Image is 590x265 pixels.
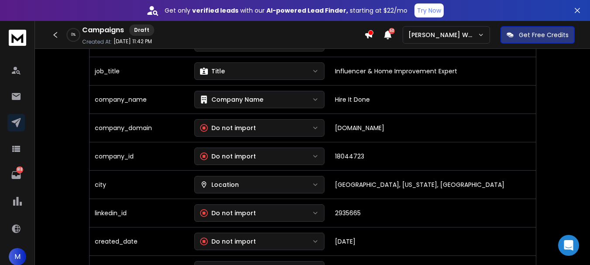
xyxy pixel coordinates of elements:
strong: verified leads [192,6,238,15]
strong: AI-powered Lead Finder, [266,6,348,15]
p: 918 [16,166,23,173]
div: Open Intercom Messenger [558,235,579,256]
p: Try Now [417,6,441,15]
div: Do not import [200,237,256,246]
p: Get Free Credits [519,31,569,39]
td: 2935665 [330,199,535,227]
div: Location [200,180,239,189]
div: Do not import [200,124,256,132]
td: linkedin_id [90,199,189,227]
td: company_domain [90,114,189,142]
div: Do not import [200,209,256,217]
button: Get Free Credits [500,26,575,44]
div: Do not import [200,152,256,161]
td: 18044723 [330,142,535,170]
td: Influencer & Home Improvement Expert [330,57,535,85]
span: 50 [389,28,395,34]
td: [DATE] [330,227,535,255]
td: job_title [90,57,189,85]
td: [DOMAIN_NAME] [330,114,535,142]
p: 0 % [71,32,76,38]
div: Title [200,67,225,76]
td: [GEOGRAPHIC_DATA], [US_STATE], [GEOGRAPHIC_DATA] [330,170,535,199]
td: company_id [90,142,189,170]
td: company_name [90,85,189,114]
p: [DATE] 11:42 PM [114,38,152,45]
h1: Campaigns [82,25,124,35]
p: Created At: [82,38,112,45]
p: [PERSON_NAME] Workspace [408,31,478,39]
div: Draft [129,24,154,36]
p: Get only with our starting at $22/mo [165,6,407,15]
div: Company Name [200,95,263,104]
td: Hire It Done [330,85,535,114]
img: logo [9,30,26,46]
button: Try Now [414,3,444,17]
td: created_date [90,227,189,255]
td: city [90,170,189,199]
a: 918 [7,166,25,184]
